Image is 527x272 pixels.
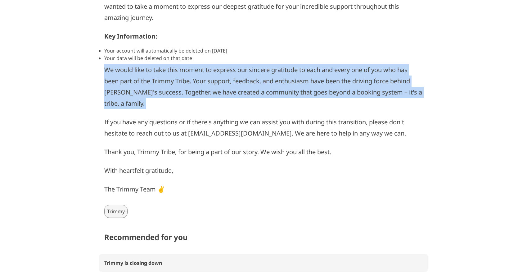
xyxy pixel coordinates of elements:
h2: Recommended for you [99,228,428,247]
p: Thank you, Trimmy Tribe, for being a part of our story. We wish you all the best. [104,144,423,158]
button: Trimmy is closing down [99,254,428,272]
strong: Key Information: [104,32,157,40]
li: Your account will automatically be deleted on [DATE] [104,47,423,54]
span: Trimmy [104,205,128,218]
p: If you have any questions or if there's anything we can assist you with during this transition, p... [104,114,423,139]
li: Your data will be deleted on that date [104,54,423,62]
p: With heartfelt gratitude, [104,163,423,176]
p: The Trimmy Team ✌️ [104,181,423,195]
p: We would like to take this moment to express our sincere gratitude to each and every one of you w... [104,62,423,109]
